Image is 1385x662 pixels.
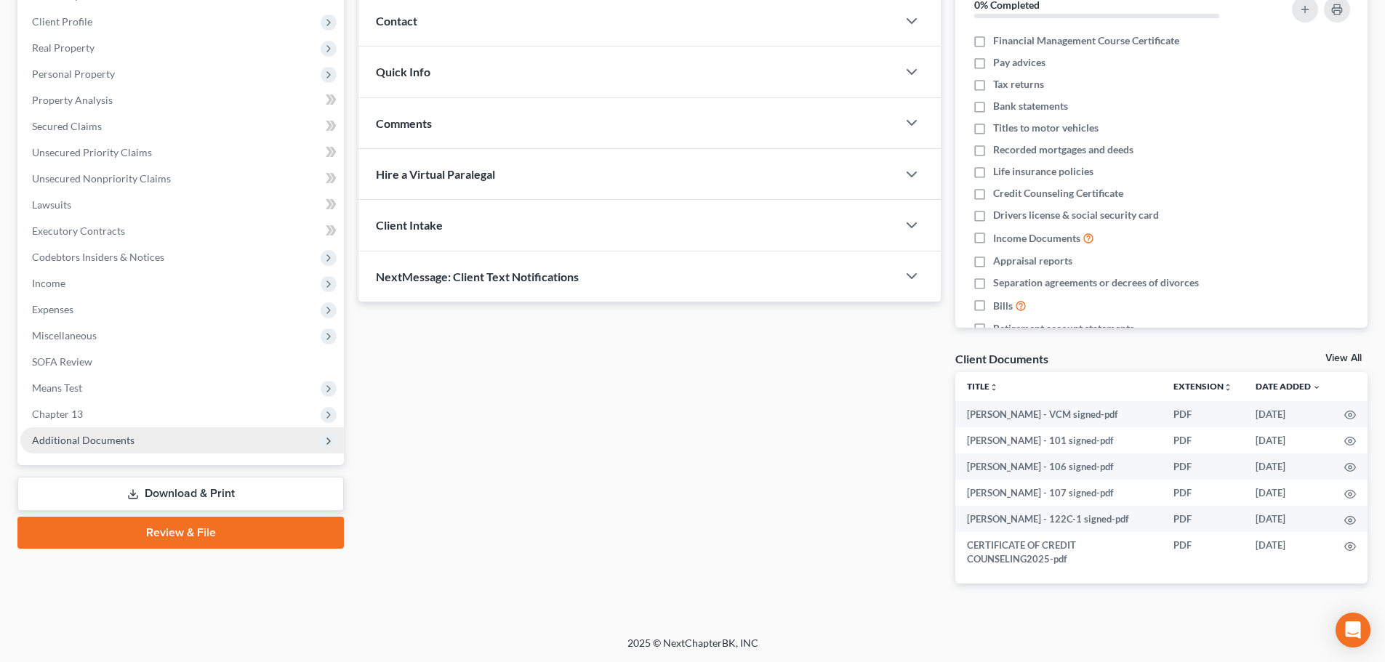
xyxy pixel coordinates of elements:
[17,477,344,511] a: Download & Print
[955,401,1162,427] td: [PERSON_NAME] - VCM signed-pdf
[1162,401,1244,427] td: PDF
[32,434,135,446] span: Additional Documents
[955,427,1162,453] td: [PERSON_NAME] - 101 signed-pdf
[32,172,171,185] span: Unsecured Nonpriority Claims
[32,198,71,211] span: Lawsuits
[1162,506,1244,532] td: PDF
[993,99,1068,113] span: Bank statements
[376,270,579,283] span: NextMessage: Client Text Notifications
[1162,532,1244,572] td: PDF
[32,277,65,289] span: Income
[993,231,1080,246] span: Income Documents
[1325,353,1362,363] a: View All
[20,113,344,140] a: Secured Claims
[1224,383,1232,392] i: unfold_more
[955,532,1162,572] td: CERTIFICATE OF CREDIT COUNSELING2025-pdf
[1244,532,1333,572] td: [DATE]
[32,251,164,263] span: Codebtors Insiders & Notices
[32,146,152,158] span: Unsecured Priority Claims
[376,218,443,232] span: Client Intake
[32,303,73,315] span: Expenses
[32,355,92,368] span: SOFA Review
[989,383,998,392] i: unfold_more
[955,506,1162,532] td: [PERSON_NAME] - 122C-1 signed-pdf
[967,381,998,392] a: Titleunfold_more
[1244,506,1333,532] td: [DATE]
[955,453,1162,480] td: [PERSON_NAME] - 106 signed-pdf
[20,192,344,218] a: Lawsuits
[1162,453,1244,480] td: PDF
[1162,480,1244,506] td: PDF
[20,349,344,375] a: SOFA Review
[278,636,1107,662] div: 2025 © NextChapterBK, INC
[993,254,1072,268] span: Appraisal reports
[993,55,1045,70] span: Pay advices
[993,299,1013,313] span: Bills
[20,87,344,113] a: Property Analysis
[32,329,97,342] span: Miscellaneous
[376,116,432,130] span: Comments
[993,142,1133,157] span: Recorded mortgages and deeds
[993,164,1093,179] span: Life insurance policies
[32,41,95,54] span: Real Property
[20,166,344,192] a: Unsecured Nonpriority Claims
[993,33,1179,48] span: Financial Management Course Certificate
[1244,427,1333,453] td: [DATE]
[32,408,83,420] span: Chapter 13
[993,77,1044,92] span: Tax returns
[1244,401,1333,427] td: [DATE]
[1336,613,1370,647] div: Open Intercom Messenger
[32,225,125,237] span: Executory Contracts
[993,208,1159,222] span: Drivers license & social security card
[993,186,1123,201] span: Credit Counseling Certificate
[1312,383,1321,392] i: expand_more
[20,140,344,166] a: Unsecured Priority Claims
[376,167,495,181] span: Hire a Virtual Paralegal
[32,94,113,106] span: Property Analysis
[1256,381,1321,392] a: Date Added expand_more
[32,15,92,28] span: Client Profile
[955,351,1048,366] div: Client Documents
[32,382,82,394] span: Means Test
[1244,480,1333,506] td: [DATE]
[32,68,115,80] span: Personal Property
[17,517,344,549] a: Review & File
[1162,427,1244,453] td: PDF
[376,14,417,28] span: Contact
[1244,453,1333,480] td: [DATE]
[955,480,1162,506] td: [PERSON_NAME] - 107 signed-pdf
[993,275,1199,290] span: Separation agreements or decrees of divorces
[32,120,102,132] span: Secured Claims
[20,218,344,244] a: Executory Contracts
[993,321,1134,336] span: Retirement account statements
[1173,381,1232,392] a: Extensionunfold_more
[993,121,1099,135] span: Titles to motor vehicles
[376,65,430,78] span: Quick Info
